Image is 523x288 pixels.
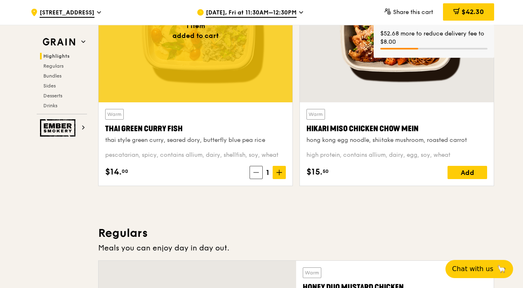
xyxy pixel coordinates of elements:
[306,136,487,144] div: hong kong egg noodle, shiitake mushroom, roasted carrot
[306,151,487,159] div: high protein, contains allium, dairy, egg, soy, wheat
[306,109,325,120] div: Warm
[105,123,286,135] div: Thai Green Curry Fish
[43,63,64,69] span: Regulars
[452,264,493,274] span: Chat with us
[462,8,484,16] span: $42.30
[380,30,488,46] div: $52.68 more to reduce delivery fee to $8.00
[40,9,94,18] span: [STREET_ADDRESS]
[122,168,128,175] span: 00
[43,93,62,99] span: Desserts
[105,109,124,120] div: Warm
[105,151,286,159] div: pescatarian, spicy, contains allium, dairy, shellfish, soy, wheat
[206,9,297,18] span: [DATE], Fri at 11:30AM–12:30PM
[303,267,321,278] div: Warm
[40,119,78,137] img: Ember Smokery web logo
[105,136,286,144] div: thai style green curry, seared dory, butterfly blue pea rice
[43,73,61,79] span: Bundles
[98,242,494,254] div: Meals you can enjoy day in day out.
[105,166,122,178] span: $14.
[323,168,329,175] span: 50
[43,83,56,89] span: Sides
[43,53,70,59] span: Highlights
[497,264,507,274] span: 🦙
[306,166,323,178] span: $15.
[306,123,487,135] div: Hikari Miso Chicken Chow Mein
[445,260,513,278] button: Chat with us🦙
[263,167,273,178] span: 1
[43,103,57,109] span: Drinks
[393,9,433,16] span: Share this cart
[98,226,494,241] h3: Regulars
[40,35,78,50] img: Grain web logo
[448,166,487,179] div: Add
